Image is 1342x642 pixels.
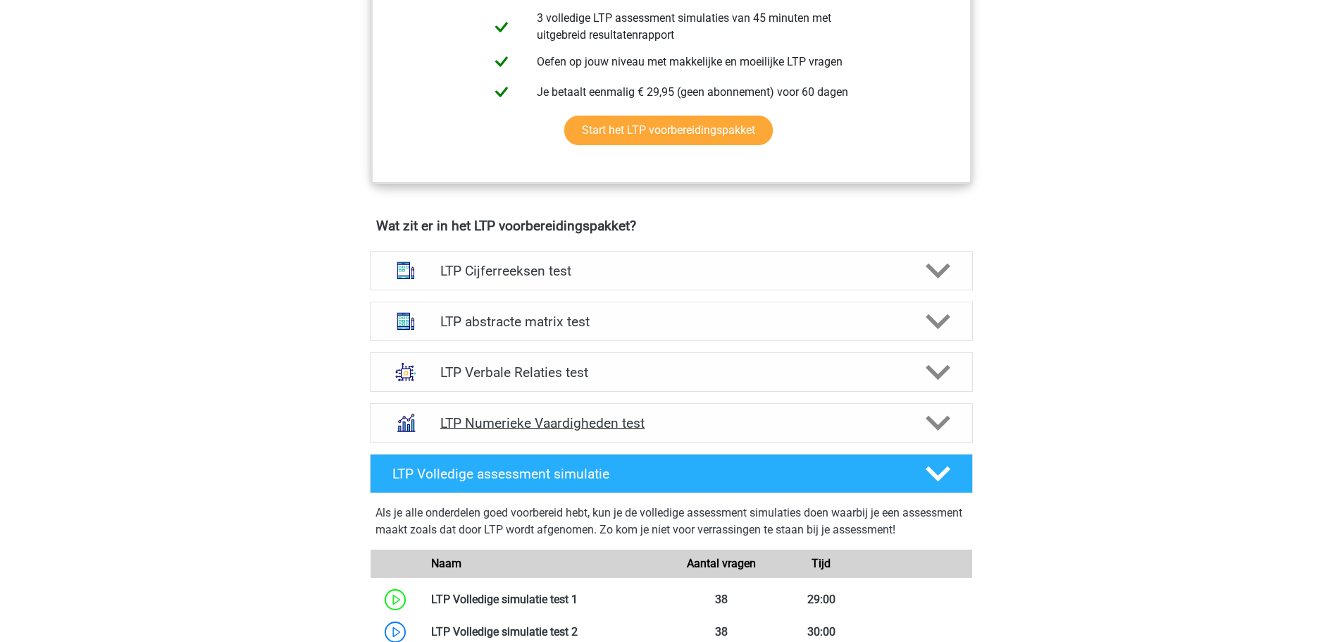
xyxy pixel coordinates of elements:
[421,591,671,608] div: LTP Volledige simulatie test 1
[671,555,771,572] div: Aantal vragen
[421,555,671,572] div: Naam
[387,303,424,340] img: abstracte matrices
[376,218,967,234] h4: Wat zit er in het LTP voorbereidingspakket?
[364,352,978,392] a: analogieen LTP Verbale Relaties test
[364,454,978,493] a: LTP Volledige assessment simulatie
[771,555,871,572] div: Tijd
[440,263,902,279] h4: LTP Cijferreeksen test
[564,116,773,145] a: Start het LTP voorbereidingspakket
[392,466,902,482] h4: LTP Volledige assessment simulatie
[421,624,671,641] div: LTP Volledige simulatie test 2
[387,252,424,289] img: cijferreeksen
[440,314,902,330] h4: LTP abstracte matrix test
[364,251,978,290] a: cijferreeksen LTP Cijferreeksen test
[387,405,424,441] img: numeriek redeneren
[387,354,424,390] img: analogieen
[440,364,902,381] h4: LTP Verbale Relaties test
[440,415,902,431] h4: LTP Numerieke Vaardigheden test
[375,505,967,544] div: Als je alle onderdelen goed voorbereid hebt, kun je de volledige assessment simulaties doen waarb...
[364,302,978,341] a: abstracte matrices LTP abstracte matrix test
[364,403,978,443] a: numeriek redeneren LTP Numerieke Vaardigheden test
